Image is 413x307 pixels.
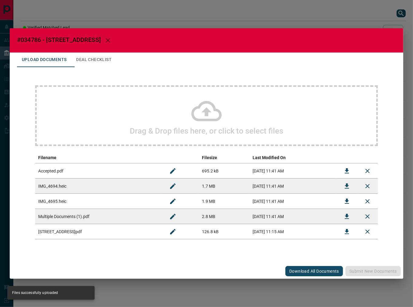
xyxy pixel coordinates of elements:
button: Download [340,179,354,193]
button: Upload Documents [17,53,71,67]
div: Drag & Drop files here, or click to select files [35,85,378,146]
span: #034786 - [STREET_ADDRESS] [17,36,101,43]
h2: Drag & Drop files here, or click to select files [130,126,283,135]
button: Remove File [360,179,375,193]
td: [DATE] 11:41 AM [250,179,337,194]
button: Deal Checklist [71,53,116,67]
button: Remove File [360,164,375,178]
th: edit column [163,152,199,163]
td: 695.2 kB [199,163,250,179]
button: Download [340,224,354,239]
td: 1.9 MB [199,194,250,209]
td: [DATE] 11:41 AM [250,209,337,224]
button: Download All Documents [285,266,343,276]
td: Accepted.pdf [35,163,163,179]
th: Filesize [199,152,250,163]
td: 2.8 MB [199,209,250,224]
th: Last Modified On [250,152,337,163]
button: Download [340,209,354,224]
button: Rename [166,164,180,178]
button: Rename [166,179,180,193]
th: Filename [35,152,163,163]
button: Rename [166,194,180,209]
button: Rename [166,209,180,224]
button: Remove File [360,209,375,224]
div: Files successfully uploaded [12,288,58,298]
th: delete file action column [357,152,378,163]
td: IMG_4694.heic [35,179,163,194]
button: Rename [166,224,180,239]
td: IMG_4695.heic [35,194,163,209]
button: Remove File [360,194,375,209]
td: 1.7 MB [199,179,250,194]
td: [STREET_ADDRESS]pdf [35,224,163,239]
td: Multiple Documents (1).pdf [35,209,163,224]
button: Remove File [360,224,375,239]
th: download action column [337,152,357,163]
td: 126.8 kB [199,224,250,239]
td: [DATE] 11:41 AM [250,163,337,179]
button: Download [340,164,354,178]
td: [DATE] 11:15 AM [250,224,337,239]
button: Download [340,194,354,209]
td: [DATE] 11:41 AM [250,194,337,209]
